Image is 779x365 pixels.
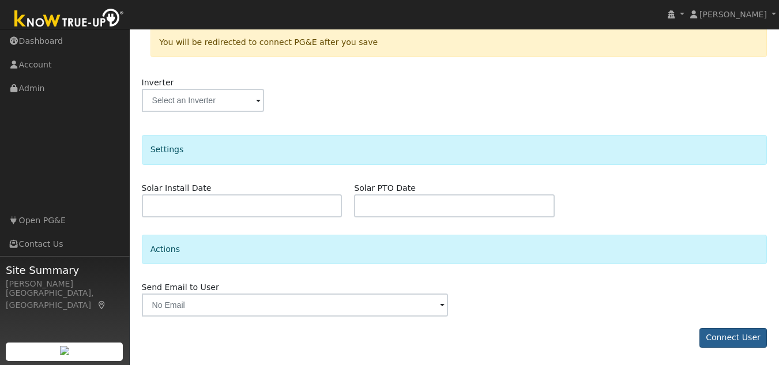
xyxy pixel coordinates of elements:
div: [GEOGRAPHIC_DATA], [GEOGRAPHIC_DATA] [6,287,123,311]
a: Map [97,300,107,310]
label: Send Email to User [142,281,219,293]
input: Select an Inverter [142,89,264,112]
span: Site Summary [6,262,123,278]
div: [PERSON_NAME] [6,278,123,290]
div: Actions [142,235,767,264]
input: No Email [142,293,449,317]
div: Settings [142,135,767,164]
label: Solar Install Date [142,182,212,194]
img: retrieve [60,346,69,355]
label: Solar PTO Date [354,182,416,194]
div: You will be redirected to connect PG&E after you save [150,28,767,57]
label: Inverter [142,77,174,89]
button: Connect User [699,328,767,348]
span: [PERSON_NAME] [699,10,767,19]
img: Know True-Up [9,6,130,32]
